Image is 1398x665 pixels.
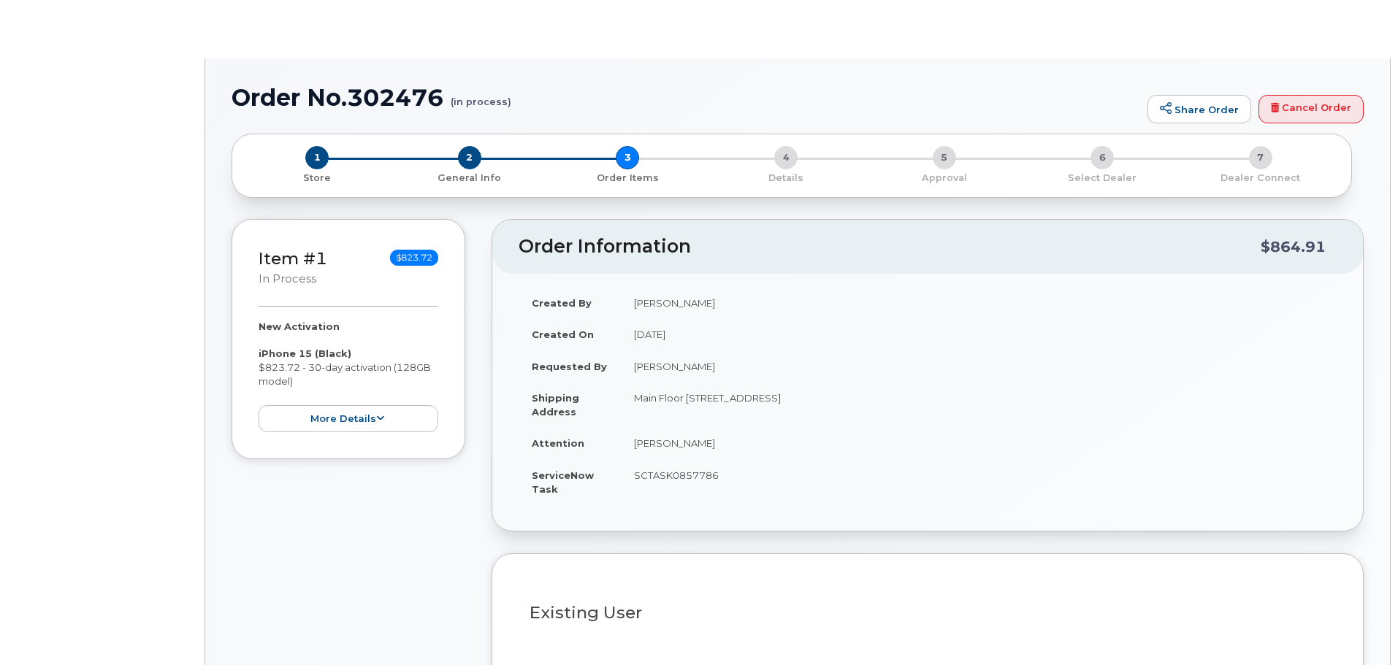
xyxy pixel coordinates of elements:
a: 2 General Info [391,169,549,185]
strong: Created On [532,328,594,340]
span: 1 [305,146,329,169]
p: Store [250,172,385,185]
td: SCTASK0857786 [621,459,1337,504]
small: (in process) [451,85,511,107]
strong: ServiceNow Task [532,469,594,495]
button: more details [259,405,438,432]
span: 2 [458,146,481,169]
div: $864.91 [1261,233,1326,261]
strong: iPhone 15 (Black) [259,347,351,359]
div: $823.72 - 30-day activation (128GB model) [259,320,438,432]
h1: Order No.302476 [232,85,1140,110]
strong: Requested By [532,361,607,372]
a: 1 Store [244,169,391,185]
a: Share Order [1147,95,1251,124]
strong: Shipping Address [532,392,579,418]
td: Main Floor [STREET_ADDRESS] [621,382,1337,427]
p: General Info [397,172,543,185]
h2: Order Information [519,237,1261,257]
h3: Existing User [530,604,1326,622]
strong: Created By [532,297,592,309]
a: Item #1 [259,248,327,269]
td: [PERSON_NAME] [621,287,1337,319]
td: [PERSON_NAME] [621,427,1337,459]
td: [DATE] [621,318,1337,350]
strong: New Activation [259,320,340,332]
span: $823.72 [390,250,438,266]
small: in process [259,272,316,285]
strong: Attention [532,437,584,449]
td: [PERSON_NAME] [621,350,1337,383]
a: Cancel Order [1258,95,1364,124]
